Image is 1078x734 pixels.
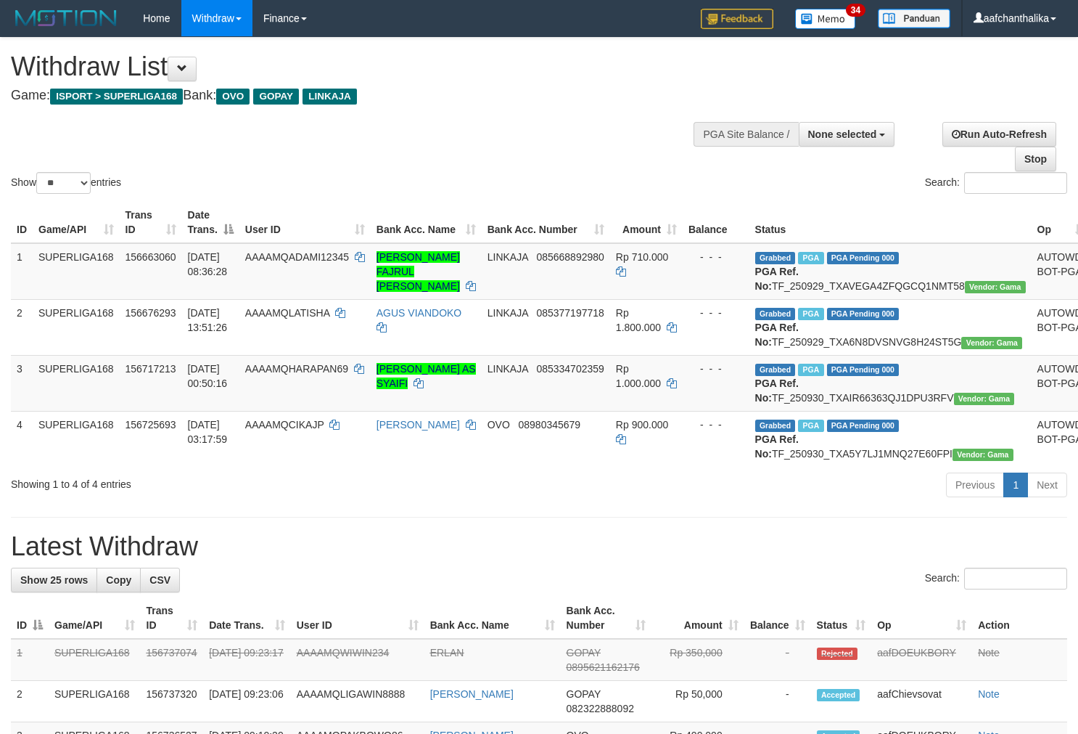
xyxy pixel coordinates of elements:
a: Show 25 rows [11,568,97,592]
span: Rp 1.000.000 [616,363,661,389]
th: Trans ID: activate to sort column ascending [120,202,182,243]
span: 156717213 [126,363,176,375]
span: 156676293 [126,307,176,319]
img: MOTION_logo.png [11,7,121,29]
a: [PERSON_NAME] AS SYAIFI [377,363,476,389]
span: 156663060 [126,251,176,263]
span: OVO [216,89,250,105]
div: - - - [688,306,744,320]
td: 3 [11,355,33,411]
label: Search: [925,172,1067,194]
b: PGA Ref. No: [755,433,799,460]
th: Date Trans.: activate to sort column descending [182,202,239,243]
td: 1 [11,639,49,681]
div: Showing 1 to 4 of 4 entries [11,471,438,492]
td: TF_250930_TXA5Y7LJ1MNQ27E60FPI [749,411,1032,467]
b: PGA Ref. No: [755,322,799,348]
div: PGA Site Balance / [694,122,798,147]
span: [DATE] 03:17:59 [188,419,228,445]
td: SUPERLIGA168 [33,355,120,411]
h1: Withdraw List [11,52,704,81]
td: Rp 350,000 [651,639,744,681]
span: AAAAMQHARAPAN69 [245,363,348,375]
td: 156737074 [141,639,204,681]
span: 34 [846,4,865,17]
span: Copy 085377197718 to clipboard [536,307,604,319]
td: [DATE] 09:23:06 [203,681,291,722]
td: aafDOEUKBORY [871,639,972,681]
span: Vendor URL: https://trx31.1velocity.biz [965,281,1026,293]
label: Search: [925,568,1067,590]
span: Marked by aafsoycanthlai [798,308,823,320]
td: TF_250929_TXA6N8DVSNVG8H24ST5G [749,299,1032,355]
span: Vendor URL: https://trx31.1velocity.biz [954,393,1015,405]
img: panduan.png [878,9,950,28]
span: OVO [487,419,510,431]
a: Previous [946,473,1004,497]
a: [PERSON_NAME] FAJRUL [PERSON_NAME] [377,251,460,292]
a: [PERSON_NAME] [430,688,514,700]
span: Rp 900.000 [616,419,668,431]
th: User ID: activate to sort column ascending [291,598,424,639]
span: Grabbed [755,364,796,376]
th: ID: activate to sort column descending [11,598,49,639]
span: PGA Pending [827,308,900,320]
span: LINKAJA [303,89,357,105]
th: User ID: activate to sort column ascending [239,202,371,243]
th: Bank Acc. Name: activate to sort column ascending [424,598,561,639]
a: Note [978,647,1000,658]
td: SUPERLIGA168 [49,681,141,722]
span: Vendor URL: https://trx31.1velocity.biz [961,337,1022,349]
span: Copy 08980345679 to clipboard [519,419,581,431]
span: CSV [149,574,170,586]
span: Grabbed [755,252,796,264]
span: PGA Pending [827,364,900,376]
td: SUPERLIGA168 [33,411,120,467]
td: - [744,681,811,722]
span: Marked by aafnonsreyleab [798,364,823,376]
a: AGUS VIANDOKO [377,307,461,319]
td: AAAAMQLIGAWIN8888 [291,681,424,722]
span: Copy 082322888092 to clipboard [567,703,634,714]
span: Rp 1.800.000 [616,307,661,333]
a: Note [978,688,1000,700]
span: Marked by aafnonsreyleab [798,420,823,432]
th: Trans ID: activate to sort column ascending [141,598,204,639]
span: Grabbed [755,308,796,320]
h1: Latest Withdraw [11,532,1067,561]
input: Search: [964,568,1067,590]
td: - [744,639,811,681]
h4: Game: Bank: [11,89,704,103]
div: - - - [688,417,744,432]
td: Rp 50,000 [651,681,744,722]
th: Bank Acc. Number: activate to sort column ascending [482,202,610,243]
td: SUPERLIGA168 [49,639,141,681]
img: Feedback.jpg [701,9,773,29]
th: ID [11,202,33,243]
td: AAAAMQWIWIN234 [291,639,424,681]
select: Showentries [36,172,91,194]
a: CSV [140,568,180,592]
div: - - - [688,250,744,264]
a: Copy [96,568,141,592]
span: AAAAMQADAMI12345 [245,251,349,263]
span: Copy 0895621162176 to clipboard [567,661,640,673]
a: [PERSON_NAME] [377,419,460,431]
b: PGA Ref. No: [755,378,799,404]
span: LINKAJA [487,363,528,375]
td: 1 [11,243,33,300]
a: Stop [1015,147,1056,171]
label: Show entries [11,172,121,194]
th: Game/API: activate to sort column ascending [49,598,141,639]
span: Copy 085668892980 to clipboard [536,251,604,263]
span: LINKAJA [487,307,528,319]
span: ISPORT > SUPERLIGA168 [50,89,183,105]
span: Copy [106,574,131,586]
td: SUPERLIGA168 [33,243,120,300]
td: 4 [11,411,33,467]
th: Status: activate to sort column ascending [811,598,872,639]
span: PGA Pending [827,420,900,432]
span: Show 25 rows [20,574,88,586]
th: Bank Acc. Name: activate to sort column ascending [371,202,482,243]
th: Date Trans.: activate to sort column ascending [203,598,291,639]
